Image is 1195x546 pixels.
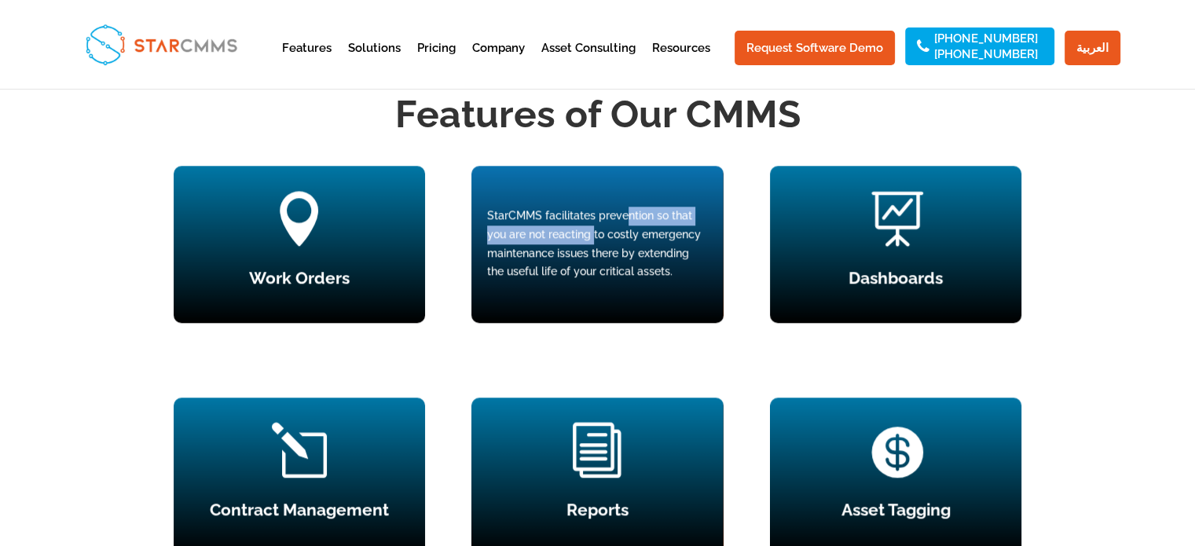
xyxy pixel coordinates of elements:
[174,501,425,526] h4: Contract Management
[570,423,625,478] span: i
[348,42,401,81] a: Solutions
[541,42,636,81] a: Asset Consulting
[933,376,1195,546] iframe: Chat Widget
[735,31,895,65] a: Request Software Demo
[1065,31,1120,65] a: العربية
[868,423,923,478] span: 
[417,42,456,81] a: Pricing
[471,501,723,526] h4: Reports
[934,33,1038,44] a: [PHONE_NUMBER]
[868,191,923,246] span: 
[472,42,525,81] a: Company
[272,191,327,246] span: 
[770,501,1021,526] h4: Asset Tagging
[770,269,1021,294] h4: Dashboards
[174,88,1022,148] h2: Features of Our CMMS
[272,423,327,478] span: l
[652,42,710,81] a: Resources
[487,207,707,281] div: StarCMMS facilitates prevention so that you are not reacting to costly emergency maintenance issu...
[79,17,244,71] img: StarCMMS
[934,49,1038,60] a: [PHONE_NUMBER]
[282,42,332,81] a: Features
[174,269,425,294] h4: Work Orders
